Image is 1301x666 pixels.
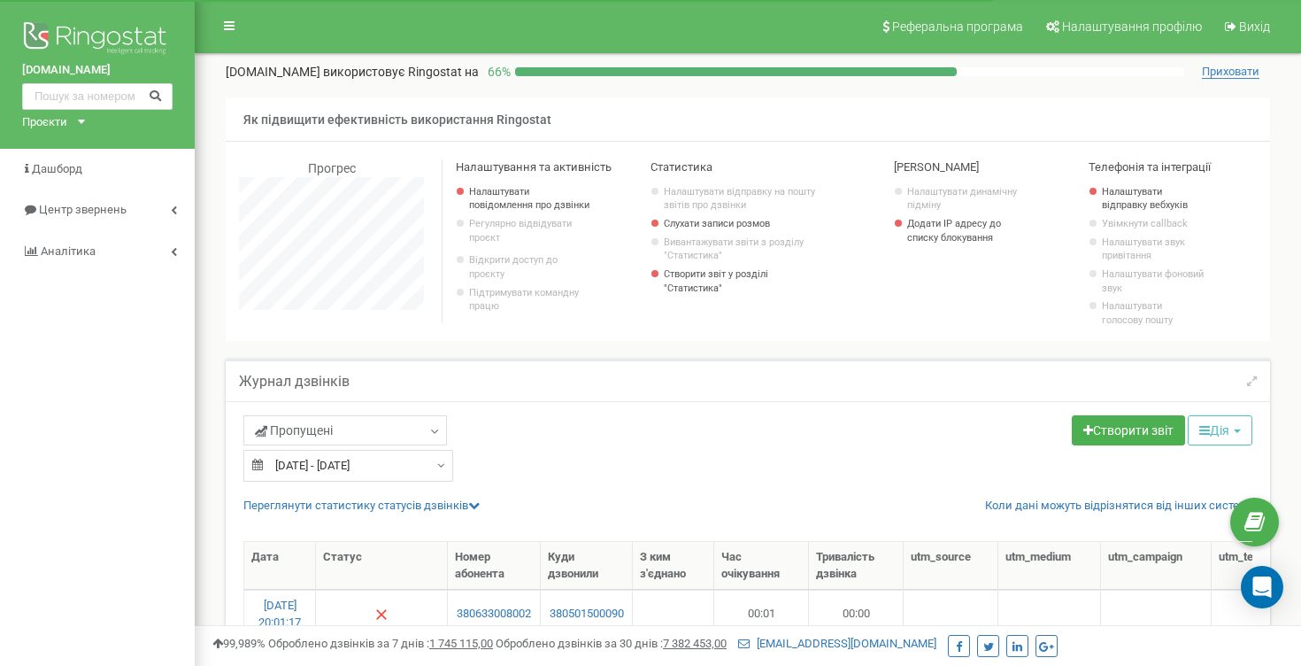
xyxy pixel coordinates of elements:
[650,160,712,174] span: Статистика
[22,83,173,110] input: Пошук за номером
[22,62,173,79] a: [DOMAIN_NAME]
[429,637,493,650] u: 1 745 115,00
[1212,542,1296,590] th: utm_tеrm
[308,161,356,175] span: Прогрес
[998,542,1100,590] th: utm_mеdium
[243,499,480,512] a: Переглянути статистику статусів дзвінків
[892,19,1023,34] span: Реферальна програма
[39,203,127,216] span: Центр звернень
[22,114,67,131] div: Проєкти
[226,63,479,81] p: [DOMAIN_NAME]
[1102,236,1205,263] a: Налаштувати звук привітання
[1102,185,1205,213] a: Налаштувати відправку вебхуків
[243,415,447,445] a: Пропущені
[479,63,515,81] p: 66 %
[548,606,625,623] a: 380501500090
[809,590,904,638] td: 00:00
[469,253,593,281] a: Відкрити доступ до проєкту
[714,542,809,590] th: Час очікування
[41,244,96,258] span: Аналiтика
[664,217,821,231] a: Слухати записи розмов
[1101,542,1212,590] th: utm_cаmpaign
[469,217,593,244] p: Регулярно відвідувати проєкт
[456,160,612,174] span: Налаштування та активність
[1241,566,1283,608] div: Open Intercom Messenger
[894,160,979,174] span: [PERSON_NAME]
[1188,415,1252,445] button: Дія
[738,637,936,650] a: [EMAIL_ADDRESS][DOMAIN_NAME]
[1102,267,1205,295] a: Налаштувати фоновий звук
[239,374,350,390] h5: Журнал дзвінків
[244,542,316,590] th: Дата
[907,185,1031,213] a: Налаштувати динамічну підміну
[664,185,821,213] a: Налаштувати відправку на пошту звітів про дзвінки
[469,286,593,314] p: Підтримувати командну працю
[1102,299,1205,327] a: Налаштувати голосову пошту
[496,637,727,650] span: Оброблено дзвінків за 30 днів :
[633,542,714,590] th: З ким з'єднано
[255,422,333,439] span: Пропущені
[664,267,821,295] a: Створити звіт у розділі "Статистика"
[985,498,1248,515] a: Коли дані можуть відрізнятися вiд інших систем
[663,637,727,650] u: 7 382 453,00
[1072,415,1185,445] a: Створити звіт
[316,542,448,590] th: Статус
[541,542,633,590] th: Куди дзвонили
[714,590,809,638] td: 00:01
[374,608,389,622] img: Немає відповіді
[455,606,532,623] a: 380633008002
[1062,19,1202,34] span: Налаштування профілю
[1239,19,1270,34] span: Вихід
[1202,65,1259,79] span: Приховати
[904,542,998,590] th: utm_sourcе
[809,542,904,590] th: Тривалість дзвінка
[469,185,593,213] a: Налаштувати повідомлення про дзвінки
[258,599,301,629] a: [DATE] 20:01:17
[1089,160,1211,174] span: Телефонія та інтеграції
[212,637,266,650] span: 99,989%
[22,18,173,62] img: Ringostat logo
[268,637,493,650] span: Оброблено дзвінків за 7 днів :
[243,112,551,127] span: Як підвищити ефективність використання Ringostat
[907,217,1031,244] a: Додати IP адресу до списку блокування
[1102,217,1205,231] a: Увімкнути callback
[664,236,821,263] a: Вивантажувати звіти з розділу "Статистика"
[448,542,540,590] th: Номер абонента
[32,162,82,175] span: Дашборд
[323,65,479,79] span: використовує Ringostat на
